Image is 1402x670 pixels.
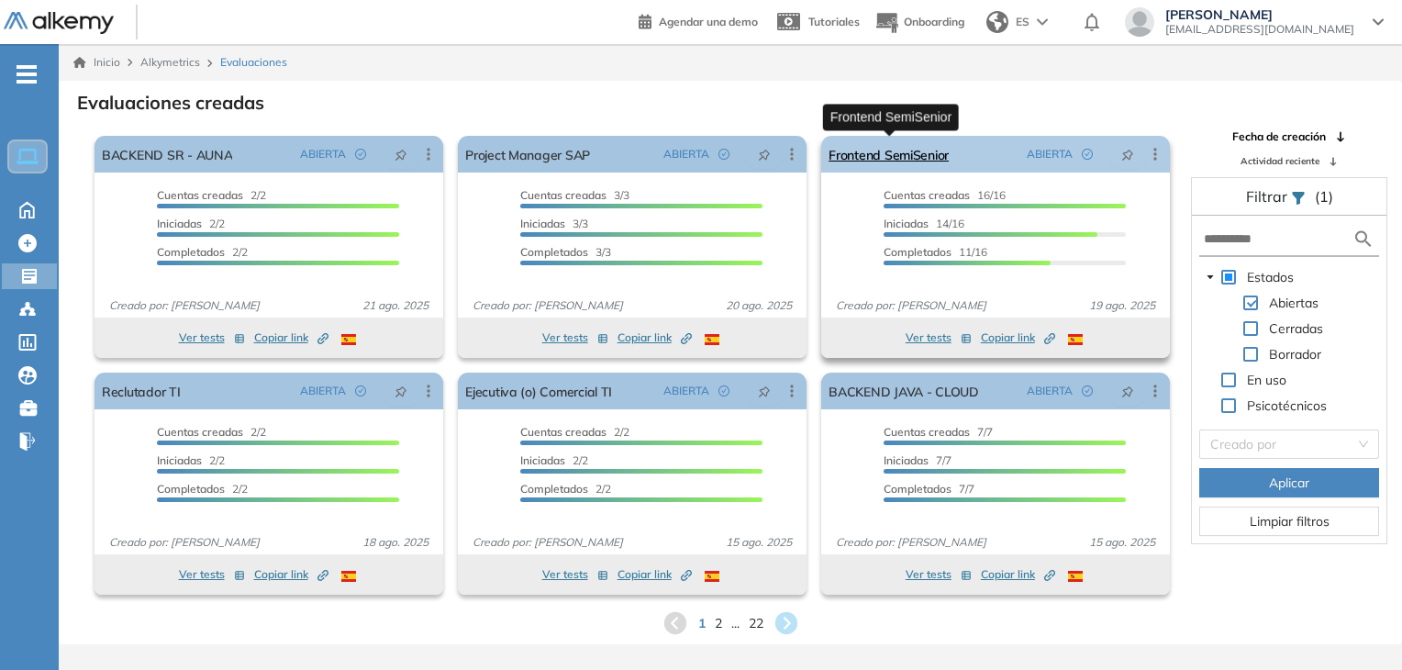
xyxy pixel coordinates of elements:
[1027,146,1073,162] span: ABIERTA
[520,245,588,259] span: Completados
[986,11,1008,33] img: world
[906,564,972,586] button: Ver tests
[520,188,606,202] span: Cuentas creadas
[520,217,565,230] span: Iniciadas
[981,564,1055,586] button: Copiar link
[618,566,692,583] span: Copiar link
[254,327,328,349] button: Copiar link
[157,217,225,230] span: 2/2
[179,564,245,586] button: Ver tests
[542,564,608,586] button: Ver tests
[618,564,692,586] button: Copiar link
[829,373,979,409] a: BACKEND JAVA - CLOUD
[300,383,346,399] span: ABIERTA
[1107,140,1148,169] button: pushpin
[981,566,1055,583] span: Copiar link
[1016,14,1029,30] span: ES
[829,297,994,314] span: Creado por: [PERSON_NAME]
[157,188,243,202] span: Cuentas creadas
[1269,320,1323,337] span: Cerradas
[884,482,974,496] span: 7/7
[705,571,719,582] img: ESP
[1165,7,1354,22] span: [PERSON_NAME]
[1082,385,1093,396] span: check-circle
[102,136,232,173] a: BACKEND SR - AUNA
[1199,468,1379,497] button: Aplicar
[1247,372,1286,388] span: En uso
[254,564,328,586] button: Copiar link
[102,297,267,314] span: Creado por: [PERSON_NAME]
[884,245,987,259] span: 11/16
[1121,384,1134,398] span: pushpin
[1037,18,1048,26] img: arrow
[381,140,421,169] button: pushpin
[157,425,243,439] span: Cuentas creadas
[884,188,970,202] span: Cuentas creadas
[659,15,758,28] span: Agendar una demo
[73,54,120,71] a: Inicio
[718,297,799,314] span: 20 ago. 2025
[1250,511,1330,531] span: Limpiar filtros
[906,327,972,349] button: Ver tests
[829,136,949,173] a: Frontend SemiSenior
[744,140,784,169] button: pushpin
[618,329,692,346] span: Copiar link
[823,104,959,130] div: Frontend SemiSenior
[157,453,202,467] span: Iniciadas
[1082,149,1093,160] span: check-circle
[157,188,266,202] span: 2/2
[341,571,356,582] img: ESP
[381,376,421,406] button: pushpin
[1068,571,1083,582] img: ESP
[220,54,287,71] span: Evaluaciones
[520,425,606,439] span: Cuentas creadas
[1107,376,1148,406] button: pushpin
[718,385,729,396] span: check-circle
[744,376,784,406] button: pushpin
[1265,292,1322,314] span: Abiertas
[981,329,1055,346] span: Copiar link
[884,425,993,439] span: 7/7
[884,217,964,230] span: 14/16
[465,373,612,409] a: Ejecutiva (o) Comercial TI
[1269,295,1319,311] span: Abiertas
[884,217,929,230] span: Iniciadas
[17,73,37,76] i: -
[1243,369,1290,391] span: En uso
[1082,534,1163,551] span: 15 ago. 2025
[77,92,264,114] h3: Evaluaciones creadas
[829,534,994,551] span: Creado por: [PERSON_NAME]
[1246,187,1291,206] span: Filtrar
[140,55,200,69] span: Alkymetrics
[884,482,951,496] span: Completados
[355,534,436,551] span: 18 ago. 2025
[157,245,225,259] span: Completados
[102,373,181,409] a: Reclutador TI
[179,327,245,349] button: Ver tests
[884,245,951,259] span: Completados
[4,12,114,35] img: Logo
[254,566,328,583] span: Copiar link
[808,15,860,28] span: Tutoriales
[639,9,758,31] a: Agendar una demo
[300,146,346,162] span: ABIERTA
[341,334,356,345] img: ESP
[1068,334,1083,345] img: ESP
[749,614,763,633] span: 22
[1165,22,1354,37] span: [EMAIL_ADDRESS][DOMAIN_NAME]
[1243,395,1330,417] span: Psicotécnicos
[395,147,407,162] span: pushpin
[1269,346,1321,363] span: Borrador
[1265,343,1325,365] span: Borrador
[1232,128,1326,145] span: Fecha de creación
[520,217,588,230] span: 3/3
[355,297,436,314] span: 21 ago. 2025
[520,482,611,496] span: 2/2
[1243,266,1297,288] span: Estados
[758,147,771,162] span: pushpin
[542,327,608,349] button: Ver tests
[1027,383,1073,399] span: ABIERTA
[157,482,225,496] span: Completados
[1247,269,1294,285] span: Estados
[884,453,929,467] span: Iniciadas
